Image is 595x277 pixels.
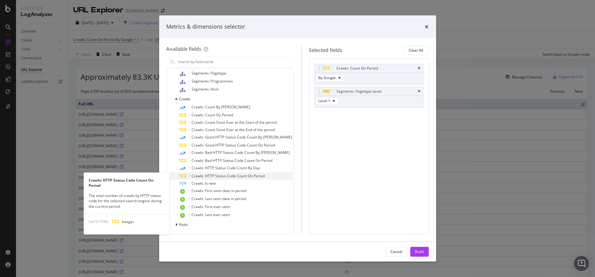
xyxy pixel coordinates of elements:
button: Level 1 [316,97,338,105]
div: Available fields [167,46,202,52]
span: Crawls [179,96,191,102]
button: Cancel [386,247,408,257]
input: Search by field name [177,57,292,66]
span: Crawls: Last seen date in period [192,196,246,201]
span: Crawls: First ever seen [192,204,231,209]
div: Crawls: HTTP Status Code Count On Period [84,178,169,188]
span: Crawls: HTTP Status Code Count By Day [192,165,260,171]
div: modal [159,15,436,262]
span: Crawls: Good HTTP Status Code Count By [PERSON_NAME] [192,134,292,140]
button: Clear All [404,46,429,55]
div: times [418,66,421,70]
span: Crawls: Bad HTTP Status Code Count By [PERSON_NAME] [192,150,290,155]
span: Crawls: Count Since Ever at the End of the period [192,127,275,132]
div: Selected fields [309,47,343,54]
button: Build [410,247,429,257]
span: Segments: Pagetype [192,70,227,76]
span: Crawls: Count By [PERSON_NAME] [192,104,251,110]
span: Crawls: Bad HTTP Status Code Count On Period [192,158,273,163]
div: Crawls: Count On PeriodtimesBy Google [314,64,424,84]
span: Crawls: First seen date in period [192,188,247,193]
div: Segments: Pagetype LeveltimesLevel 1 [314,87,424,107]
span: Level 1 [319,98,331,103]
div: Crawls: Count On Period [337,65,378,71]
div: times [425,23,429,31]
span: Segments: Host [192,86,219,92]
div: times [418,90,421,93]
span: Crawls: Count On Period [192,112,233,118]
span: Crawls: Good HTTP Status Code Count On Period [192,143,275,148]
span: Crawls: Last ever seen [192,212,230,217]
button: By Google [316,74,344,82]
div: Metrics & dimensions selector [167,23,245,31]
div: The total number of crawls by HTTP status code for the selected search engine during the current ... [84,193,169,209]
span: By Google [319,75,336,80]
div: Build [415,249,424,254]
span: Crawls: HTTP Status Code Count On Period [192,173,265,179]
div: Open Intercom Messenger [574,256,589,271]
span: Visits [179,222,188,227]
div: Cancel [391,249,403,254]
div: Clear All [409,48,424,53]
span: Segments: Programmes [192,78,233,84]
div: Segments: Pagetype Level [337,88,382,94]
span: Crawls: Is new [192,181,216,186]
span: Crawls: Count Since Ever at the Start of the period [192,120,277,125]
